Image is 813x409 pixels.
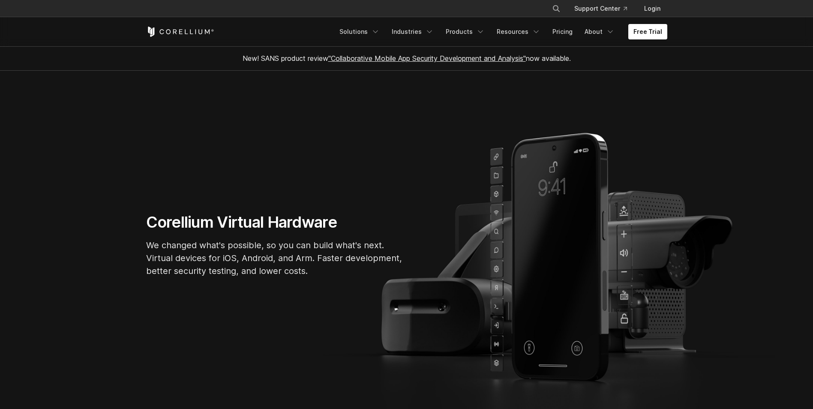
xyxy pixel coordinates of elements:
[146,27,214,37] a: Corellium Home
[492,24,546,39] a: Resources
[542,1,667,16] div: Navigation Menu
[328,54,526,63] a: "Collaborative Mobile App Security Development and Analysis"
[146,213,403,232] h1: Corellium Virtual Hardware
[579,24,620,39] a: About
[547,24,578,39] a: Pricing
[628,24,667,39] a: Free Trial
[637,1,667,16] a: Login
[441,24,490,39] a: Products
[567,1,634,16] a: Support Center
[549,1,564,16] button: Search
[334,24,667,39] div: Navigation Menu
[146,239,403,277] p: We changed what's possible, so you can build what's next. Virtual devices for iOS, Android, and A...
[243,54,571,63] span: New! SANS product review now available.
[387,24,439,39] a: Industries
[334,24,385,39] a: Solutions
